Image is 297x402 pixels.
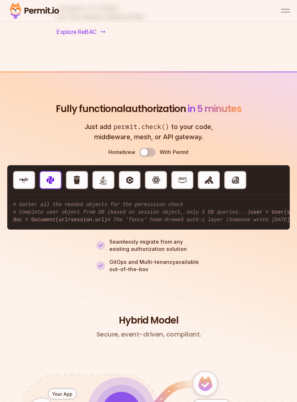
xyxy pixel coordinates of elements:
p: Just add to your code, middleware, mesh, or API gateway. [70,122,227,142]
span: # Gather all the needed objects for the permission check [13,202,183,208]
p: GitOps and Multi-tenancy available out-of-the-box [109,258,201,273]
code: user = User(session=session) doc = Document(url=session.url) allowed_doc_types = get_allowed_doc_... [7,195,290,230]
img: C# [125,175,134,185]
span: # Complete user object from DB (based on session object, only 3 DB queries...) [13,209,250,215]
h2: authorization [56,102,242,116]
span: permit.check() [111,123,171,132]
img: Kong [204,175,214,185]
img: NodeJS [19,175,29,185]
h3: Secure, event-driven, compliant. [96,330,201,339]
div: With Permit [160,149,189,156]
button: open menu [281,7,290,15]
span: in 5 minutes [188,102,242,115]
img: React [151,175,161,185]
img: Gateway [178,175,187,185]
img: Python [46,175,55,185]
img: Permit logo [7,1,62,20]
div: Homebrew [108,149,135,156]
img: Golang [72,175,81,185]
img: Java [99,175,108,185]
span: Fully functional [56,102,125,116]
p: Seamlessly migrate from any existing authorization solution [109,238,201,253]
img: Ruby [231,175,240,185]
a: Explore ReBAC [56,27,106,37]
span: # The 'fancy' home-brewed auth-z layer (Someone wrote [DATE]) [107,217,293,223]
